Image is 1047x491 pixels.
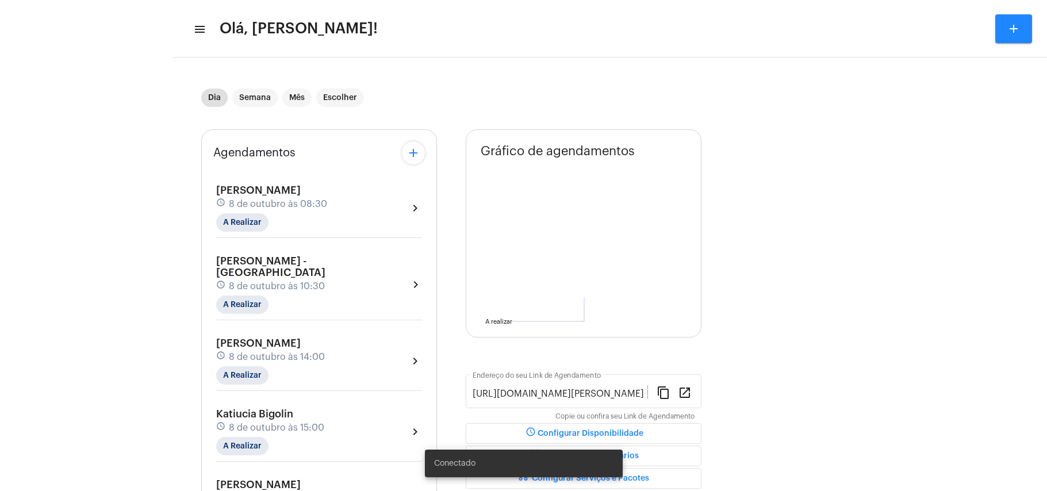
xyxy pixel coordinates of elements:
[481,144,635,158] span: Gráfico de agendamentos
[216,198,227,210] mat-icon: schedule
[216,213,269,232] mat-chip: A Realizar
[213,147,296,159] span: Agendamentos
[229,199,327,209] span: 8 de outubro às 08:30
[408,425,422,439] mat-icon: chevron_right
[216,185,301,195] span: [PERSON_NAME]
[229,352,325,362] span: 8 de outubro às 14:00
[216,296,269,314] mat-chip: A Realizar
[555,413,695,421] mat-hint: Copie ou confira seu Link de Agendamento
[657,385,670,399] mat-icon: content_copy
[678,385,692,399] mat-icon: open_in_new
[409,278,422,291] mat-icon: chevron_right
[473,389,647,399] input: Link
[229,281,325,291] span: 8 de outubro às 10:30
[434,458,475,469] span: Conectado
[1007,22,1021,36] mat-icon: add
[216,409,293,419] span: Katiucia Bigolin
[408,201,422,215] mat-icon: chevron_right
[216,366,269,385] mat-chip: A Realizar
[216,256,325,278] span: [PERSON_NAME] - [GEOGRAPHIC_DATA]
[316,89,364,107] mat-chip: Escolher
[524,429,643,438] span: Configurar Disponibilidade
[216,480,301,490] span: [PERSON_NAME]
[406,146,420,160] mat-icon: add
[216,280,227,293] mat-icon: schedule
[408,354,422,368] mat-icon: chevron_right
[201,89,228,107] mat-chip: Dia
[282,89,312,107] mat-chip: Mês
[216,338,301,348] span: [PERSON_NAME]
[232,89,278,107] mat-chip: Semana
[524,427,538,440] mat-icon: schedule
[466,423,701,444] button: Configurar Disponibilidade
[485,319,512,325] text: A realizar
[220,20,378,38] span: Olá, [PERSON_NAME]!
[216,421,227,434] mat-icon: schedule
[216,351,227,363] mat-icon: schedule
[193,22,205,36] mat-icon: sidenav icon
[229,423,324,433] span: 8 de outubro às 15:00
[216,437,269,455] mat-chip: A Realizar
